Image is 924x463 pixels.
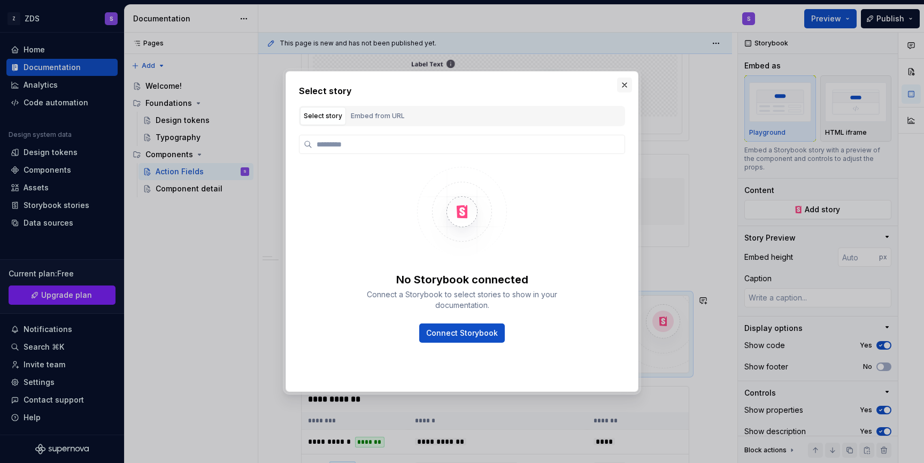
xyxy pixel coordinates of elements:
[350,289,574,311] div: Connect a Storybook to select stories to show in your documentation.
[304,111,342,121] div: Select story
[419,323,505,343] button: Connect Storybook
[351,111,405,121] div: Embed from URL
[426,328,498,338] span: Connect Storybook
[299,84,625,97] h2: Select story
[396,272,528,287] div: No Storybook connected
